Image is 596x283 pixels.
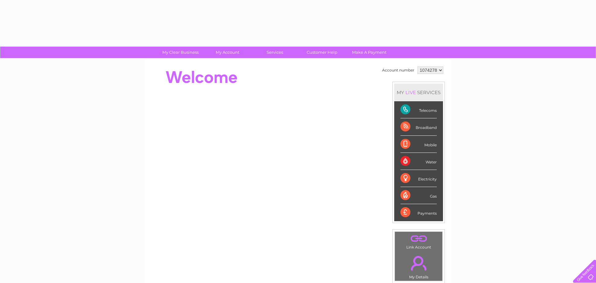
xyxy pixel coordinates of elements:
[296,47,348,58] a: Customer Help
[395,251,443,281] td: My Details
[400,187,437,204] div: Gas
[400,153,437,170] div: Water
[400,204,437,221] div: Payments
[400,118,437,135] div: Broadband
[396,252,441,274] a: .
[155,47,206,58] a: My Clear Business
[400,101,437,118] div: Telecoms
[249,47,300,58] a: Services
[400,136,437,153] div: Mobile
[344,47,395,58] a: Make A Payment
[381,65,416,75] td: Account number
[394,84,443,101] div: MY SERVICES
[400,170,437,187] div: Electricity
[395,231,443,251] td: Link Account
[396,233,441,244] a: .
[202,47,253,58] a: My Account
[404,89,417,95] div: LIVE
